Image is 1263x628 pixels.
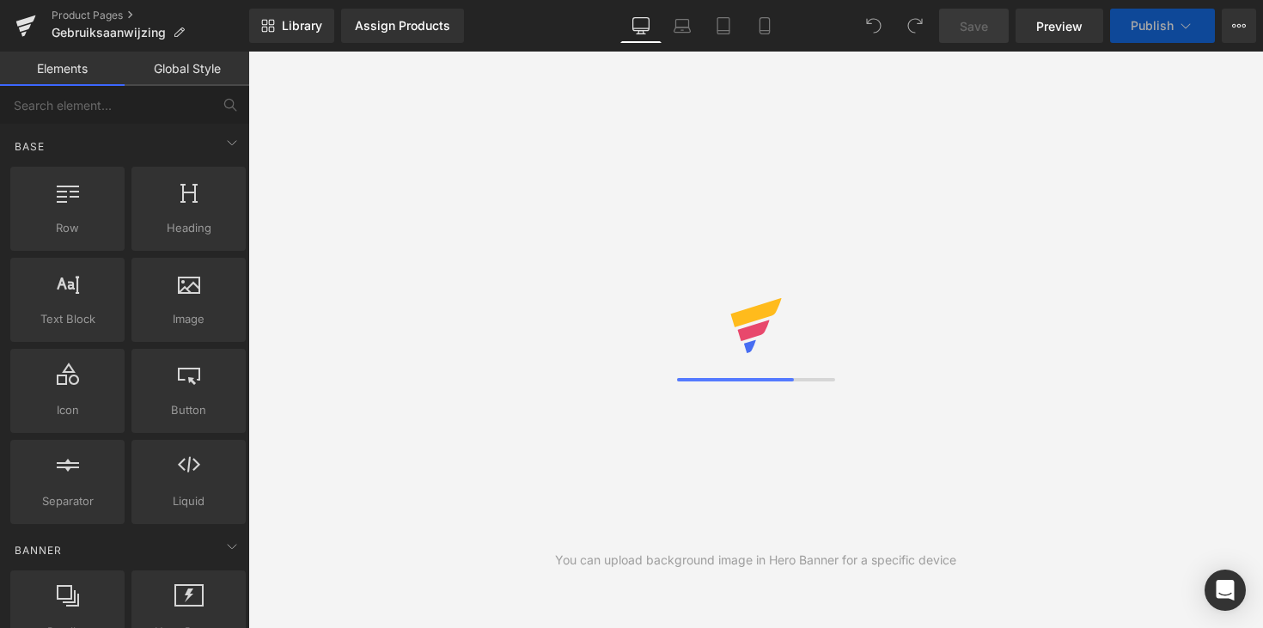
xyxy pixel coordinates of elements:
div: Assign Products [355,19,450,33]
span: Heading [137,219,241,237]
span: Library [282,18,322,34]
a: Tablet [703,9,744,43]
span: Text Block [15,310,119,328]
span: Button [137,401,241,419]
span: Save [960,17,988,35]
span: Icon [15,401,119,419]
a: Preview [1016,9,1103,43]
span: Image [137,310,241,328]
span: Gebruiksaanwijzing [52,26,166,40]
span: Preview [1036,17,1083,35]
button: Redo [898,9,932,43]
span: Base [13,138,46,155]
button: Undo [857,9,891,43]
span: Publish [1131,19,1174,33]
a: Global Style [125,52,249,86]
span: Liquid [137,492,241,510]
span: Row [15,219,119,237]
div: You can upload background image in Hero Banner for a specific device [555,551,956,570]
button: More [1222,9,1256,43]
div: Open Intercom Messenger [1205,570,1246,611]
a: Product Pages [52,9,249,22]
span: Banner [13,542,64,558]
span: Separator [15,492,119,510]
a: Mobile [744,9,785,43]
a: Desktop [620,9,662,43]
a: New Library [249,9,334,43]
button: Publish [1110,9,1215,43]
a: Laptop [662,9,703,43]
